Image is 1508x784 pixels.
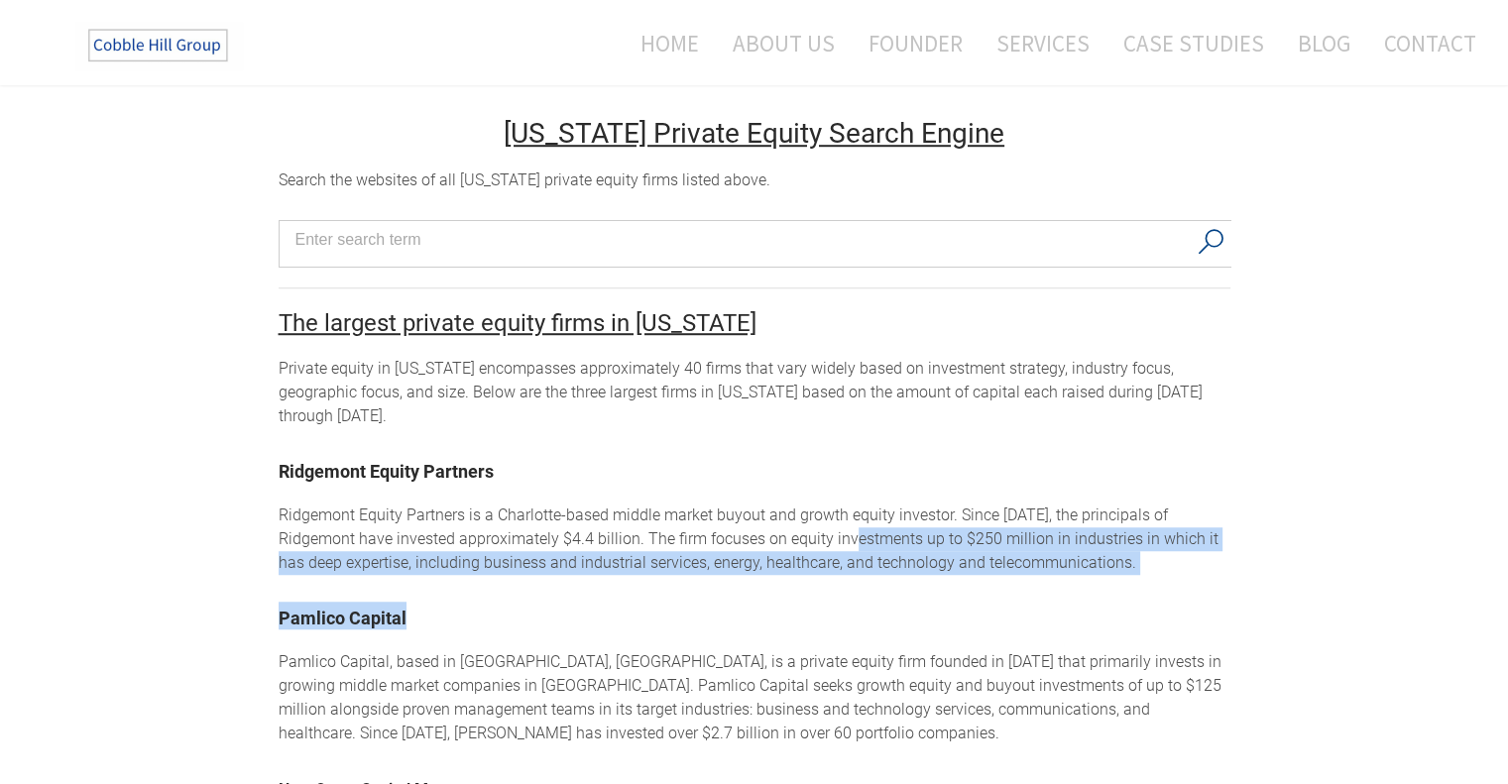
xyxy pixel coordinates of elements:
[279,357,1230,428] div: Private equity in [US_STATE] encompasses approximately 40 firms that vary widely based on investm...
[295,225,1187,255] input: Search input
[854,17,978,69] a: Founder
[279,309,756,337] font: ​The largest private equity firms in [US_STATE]
[1369,17,1476,69] a: Contact
[1191,221,1231,263] button: Search
[982,17,1104,69] a: Services
[279,461,494,482] a: Ridgemont Equity Partners
[1108,17,1279,69] a: Case Studies
[279,608,406,628] a: Pamlico Capital
[279,650,1230,745] div: Pamlico Capital, based in [GEOGRAPHIC_DATA], [GEOGRAPHIC_DATA], is a private equity firm founded ...
[1283,17,1365,69] a: Blog
[279,168,1230,192] div: Search the websites of all [US_STATE] private equity firms listed above.
[75,21,244,70] img: The Cobble Hill Group LLC
[279,504,1230,575] div: Ridgemont Equity Partners is a Charlotte-based middle market buyout and growth equity investor. S...
[718,17,850,69] a: About Us
[504,117,1004,150] u: [US_STATE] Private Equity Search Engine
[611,17,714,69] a: Home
